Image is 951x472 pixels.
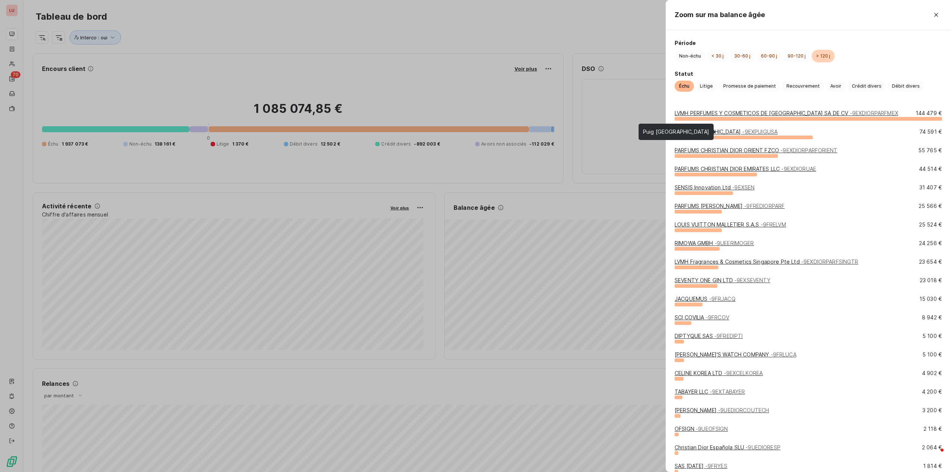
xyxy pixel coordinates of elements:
[918,147,942,154] span: 55 765 €
[732,184,754,191] span: - 9EXSEN
[675,221,786,228] a: LOUIS VUITTON MALLETIER S.A.S
[675,240,754,246] a: RIMOWA GMBH
[922,351,942,358] span: 5 100 €
[756,50,782,62] button: 60-90 j
[783,50,810,62] button: 90-120 j
[705,463,727,469] span: - 9FRYES
[761,221,786,228] span: - 9FRELVM
[675,39,942,47] span: Période
[730,50,755,62] button: 30-60 j
[734,277,770,283] span: - 9EXSEVENTY
[916,110,942,117] span: 144 479 €
[675,70,942,78] span: Statut
[675,463,727,469] a: SAS [DATE]
[826,81,846,92] button: Avoir
[724,370,763,376] span: - 9EXCELKOREA
[781,166,816,172] span: - 9EXDIORUAE
[706,314,729,320] span: - 9FRCOV
[675,277,770,283] a: SEVENTY ONE GIN LTD
[675,351,796,358] a: [PERSON_NAME]'S WATCH COMPANY
[919,221,942,228] span: 25 524 €
[887,81,924,92] button: Débit divers
[675,128,778,135] a: Puig [GEOGRAPHIC_DATA]
[922,388,942,395] span: 4 200 €
[675,444,780,450] a: Christian Dior Española SLU
[675,10,765,20] h5: Zoom sur ma balance âgée
[919,184,942,191] span: 31 407 €
[924,425,942,433] span: 2 118 €
[675,166,816,172] a: PARFUMS CHRISTIAN DIOR EMIRATES LLC
[919,165,942,173] span: 44 514 €
[780,147,837,153] span: - 9EXDIORPARFORIENT
[675,407,769,413] a: [PERSON_NAME]
[742,128,778,135] span: - 9EXPUIGUSA
[714,333,743,339] span: - 9FREDIPTI
[922,407,942,414] span: 3 200 €
[675,388,745,395] a: TABAYER LLC
[675,184,754,191] a: SENSIS Innovation Ltd
[923,462,942,470] span: 1 814 €
[926,447,944,465] iframe: Intercom live chat
[709,296,736,302] span: - 9FRJACQ
[710,388,745,395] span: - 9EXTABAYER
[919,258,942,266] span: 23 654 €
[695,81,717,92] button: Litige
[675,50,705,62] button: Non-échu
[675,426,728,432] a: OFSIGN
[675,333,743,339] a: DIPTYQUE SAS
[919,202,942,210] span: 25 566 €
[675,258,859,265] a: LVMH Fragrances & Cosmetics Singapore Pte Ltd
[675,110,898,116] a: LVMH PERFUMES Y COSMETICOS DE [GEOGRAPHIC_DATA] SA DE CV
[718,407,769,413] span: - 9UEDIORCOUTECH
[746,444,780,450] span: - 9UEDIORESP
[922,370,942,377] span: 4 902 €
[922,332,942,340] span: 5 100 €
[675,203,785,209] a: PARFUMS [PERSON_NAME]
[919,295,942,303] span: 15 030 €
[675,314,729,320] a: SCI COVILIA
[643,128,709,135] span: Puig [GEOGRAPHIC_DATA]
[675,370,763,376] a: CELINE KOREA LTD
[675,81,694,92] button: Échu
[771,351,796,358] span: - 9FRLUCA
[715,240,754,246] span: - 9UEERIMOGER
[782,81,824,92] button: Recouvrement
[707,50,728,62] button: < 30 j
[920,277,942,284] span: 23 018 €
[801,258,859,265] span: - 9EXDIORPARFSINGTR
[919,128,942,136] span: 74 591 €
[744,203,785,209] span: - 9FREDIORPARF
[812,50,835,62] button: > 120 j
[850,110,898,116] span: - 9EXDIORPARFMEX
[922,444,942,451] span: 2 064 €
[675,296,736,302] a: JACQUEMUS
[675,147,837,153] a: PARFUMS CHRISTIAN DIOR ORIENT FZCO
[919,240,942,247] span: 24 256 €
[719,81,780,92] button: Promesse de paiement
[696,426,728,432] span: - 9UEOFSIGN
[922,314,942,321] span: 8 942 €
[847,81,886,92] button: Crédit divers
